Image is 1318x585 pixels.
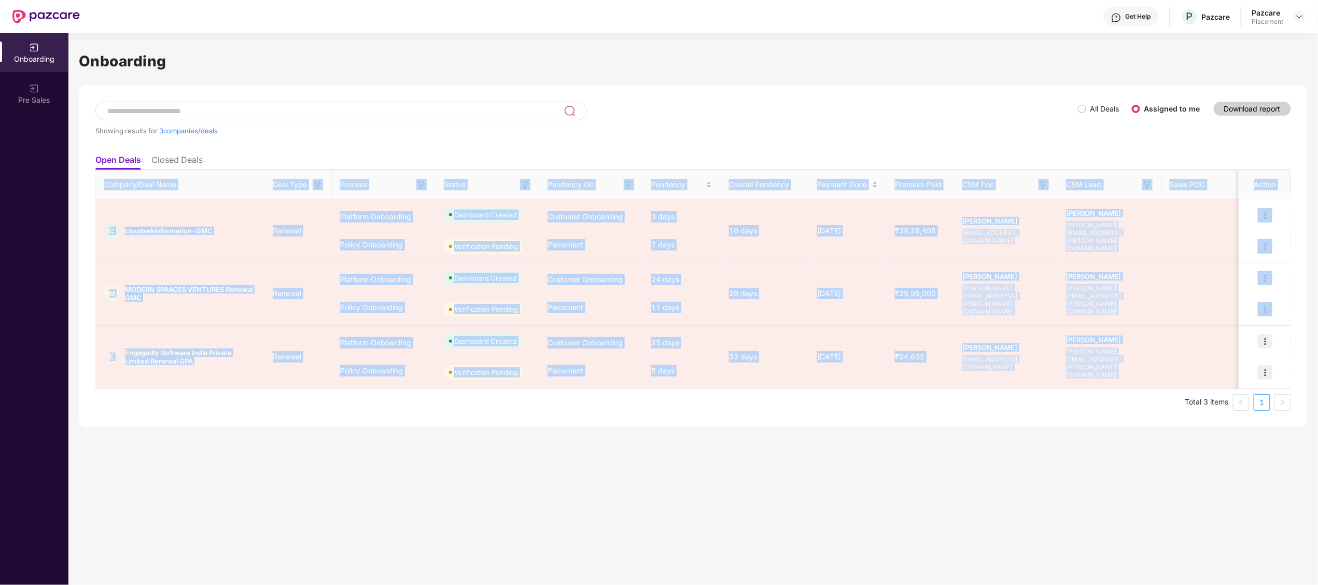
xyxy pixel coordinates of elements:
[264,352,310,361] span: Renewal
[1239,171,1291,199] th: Action
[1238,399,1244,406] span: left
[643,171,721,199] th: Pendency
[548,366,583,375] span: Placement
[313,180,323,190] img: svg+xml;base64,PHN2ZyB3aWR0aD0iMTYiIGhlaWdodD0iMTYiIHZpZXdCb3g9IjAgMCAxNiAxNiIgZmlsbD0ibm9uZSIgeG...
[1202,12,1230,22] div: Pazcare
[520,180,530,190] img: svg+xml;base64,PHN2ZyB3aWR0aD0iMTYiIGhlaWdodD0iMTYiIHZpZXdCb3g9IjAgMCAxNiAxNiIgZmlsbD0ibm9uZSIgeG...
[887,226,944,235] span: ₹38,28,498
[1039,180,1049,190] img: svg+xml;base64,PHN2ZyB3aWR0aD0iMTYiIGhlaWdodD0iMTYiIHZpZXdCb3g9IjAgMCAxNiAxNiIgZmlsbD0ibm9uZSIgeG...
[12,10,80,23] img: New Pazcare Logo
[1258,271,1272,285] img: icon
[1254,395,1270,410] a: 1
[1252,18,1284,26] div: Placement
[548,275,623,284] span: Customer Onboarding
[1090,104,1119,113] label: All Deals
[1142,180,1153,190] img: svg+xml;base64,PHN2ZyB3aWR0aD0iMTYiIGhlaWdodD0iMTYiIHZpZXdCb3g9IjAgMCAxNiAxNiIgZmlsbD0ibm9uZSIgeG...
[332,203,436,231] div: Platform Onboarding
[151,155,203,170] li: Closed Deals
[1185,394,1229,411] li: Total 3 items
[1186,10,1193,23] span: P
[887,352,933,361] span: ₹94,635
[159,127,218,135] span: 3 companies/deals
[962,343,1049,352] span: [PERSON_NAME]
[1280,399,1286,406] span: right
[332,357,436,385] div: Policy Onboarding
[817,179,870,190] span: Payment Done
[340,179,367,190] span: Process
[1254,394,1270,411] li: 1
[548,240,583,249] span: Placement
[962,355,1049,371] span: [EMAIL_ADDRESS][DOMAIN_NAME]
[1258,365,1272,380] img: icon
[1233,394,1250,411] li: Previous Page
[454,336,516,346] div: Dashboard Created
[564,105,576,117] img: svg+xml;base64,PHN2ZyB3aWR0aD0iMjQiIGhlaWdodD0iMjUiIHZpZXdCb3g9IjAgMCAyNCAyNSIgZmlsbD0ibm9uZSIgeG...
[1111,12,1121,23] img: svg+xml;base64,PHN2ZyBpZD0iSGVscC0zMngzMiIgeG1sbnM9Imh0dHA6Ly93d3cudzMub3JnLzIwMDAvc3ZnIiB3aWR0aD...
[1258,302,1272,316] img: icon
[454,367,518,378] div: Verification Pending
[454,241,518,252] div: Verification Pending
[332,329,436,357] div: Platform Onboarding
[95,155,141,170] li: Open Deals
[1066,209,1153,217] span: [PERSON_NAME]
[444,179,466,190] span: Status
[1126,12,1151,21] div: Get Help
[104,349,120,365] div: E
[809,288,887,299] div: [DATE]
[548,303,583,312] span: Placement
[624,180,634,190] img: svg+xml;base64,PHN2ZyB3aWR0aD0iMTYiIGhlaWdodD0iMTYiIHZpZXdCb3g9IjAgMCAxNiAxNiIgZmlsbD0ibm9uZSIgeG...
[1233,394,1250,411] button: left
[1214,102,1291,116] button: Download report
[95,127,1078,135] div: Showing results for
[1066,179,1102,190] span: CSM Lead
[1258,208,1272,222] img: icon
[1170,179,1205,190] span: Sales POC
[454,273,516,283] div: Dashboard Created
[1144,104,1200,113] label: Assigned to me
[643,294,721,322] div: 11 days
[454,304,518,314] div: Verification Pending
[332,231,436,259] div: Policy Onboarding
[809,225,887,236] div: [DATE]
[1066,284,1153,315] span: [PERSON_NAME][EMAIL_ADDRESS][PERSON_NAME][DOMAIN_NAME]
[125,227,213,235] span: cloudsekinformation-GMC
[809,351,887,363] div: [DATE]
[1258,334,1272,349] img: icon
[1295,12,1303,21] img: svg+xml;base64,PHN2ZyBpZD0iRHJvcGRvd24tMzJ4MzIiIHhtbG5zPSJodHRwOi8vd3d3LnczLm9yZy8yMDAwL3N2ZyIgd2...
[125,349,256,365] span: Engagedly Software India Private Limited Renewal GPA
[643,231,721,259] div: 7 days
[962,272,1049,281] span: [PERSON_NAME]
[643,266,721,294] div: 24 days
[962,179,994,190] span: CSM Poc
[962,217,1049,225] span: [PERSON_NAME]
[332,294,436,322] div: Policy Onboarding
[416,180,427,190] img: svg+xml;base64,PHN2ZyB3aWR0aD0iMTYiIGhlaWdodD0iMTYiIHZpZXdCb3g9IjAgMCAxNiAxNiIgZmlsbD0ibm9uZSIgeG...
[721,225,809,236] div: 10 days
[651,179,704,190] span: Pendency
[1066,221,1153,252] span: [PERSON_NAME][EMAIL_ADDRESS][PERSON_NAME][DOMAIN_NAME]
[721,171,809,199] th: Overall Pendency
[1066,347,1153,379] span: [PERSON_NAME][EMAIL_ADDRESS][PERSON_NAME][DOMAIN_NAME]
[721,351,809,363] div: 33 days
[548,179,594,190] span: Pendency On
[104,286,120,301] div: M
[643,329,721,357] div: 25 days
[1258,239,1272,254] img: icon
[1274,394,1291,411] li: Next Page
[1252,8,1284,18] div: Pazcare
[1066,336,1153,344] span: [PERSON_NAME]
[264,289,310,298] span: Renewal
[29,43,39,53] img: svg+xml;base64,PHN2ZyB3aWR0aD0iMjAiIGhlaWdodD0iMjAiIHZpZXdCb3g9IjAgMCAyMCAyMCIgZmlsbD0ibm9uZSIgeG...
[79,50,1308,73] h1: Onboarding
[548,212,623,221] span: Customer Onboarding
[264,226,310,235] span: Renewal
[887,171,954,199] th: Premium Paid
[332,266,436,294] div: Platform Onboarding
[29,83,39,94] img: svg+xml;base64,PHN2ZyB3aWR0aD0iMjAiIGhlaWdodD0iMjAiIHZpZXdCb3g9IjAgMCAyMCAyMCIgZmlsbD0ibm9uZSIgeG...
[887,289,944,298] span: ₹29,95,000
[96,171,264,199] th: Company/Deal Name
[721,288,809,299] div: 29 days
[548,338,623,347] span: Customer Onboarding
[273,179,307,190] span: Deal Type
[1066,272,1153,281] span: [PERSON_NAME]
